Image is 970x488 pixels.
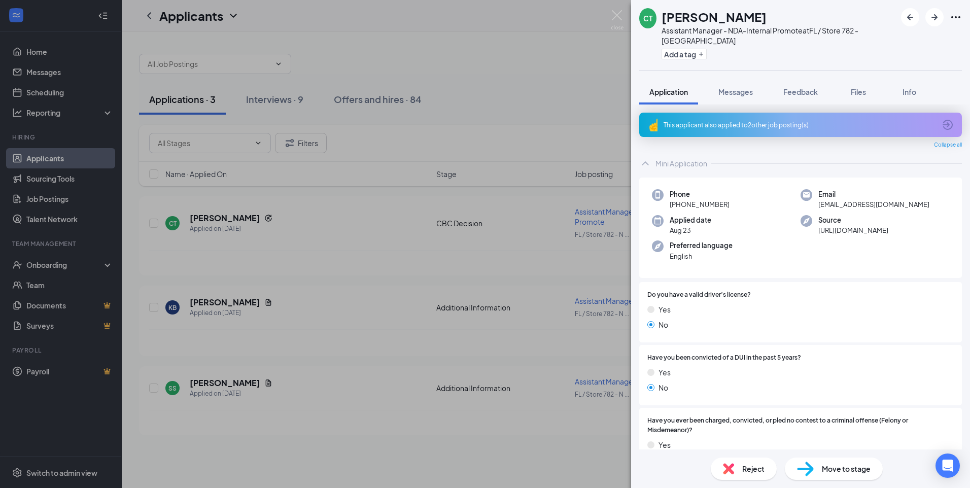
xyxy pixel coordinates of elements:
span: Files [851,87,866,96]
svg: ArrowCircle [942,119,954,131]
span: Have you ever been charged, convicted, or pled no contest to a criminal offense (Felony or Misdem... [647,416,954,435]
button: ArrowLeftNew [901,8,919,26]
span: Feedback [783,87,818,96]
span: Email [818,189,929,199]
span: Preferred language [670,240,733,251]
span: [URL][DOMAIN_NAME] [818,225,888,235]
span: Do you have a valid driver’s license? [647,290,751,300]
div: Mini Application [655,158,707,168]
svg: ChevronUp [639,157,651,169]
span: Collapse all [934,141,962,149]
span: Have you been convicted of a DUI in the past 5 years? [647,353,801,363]
span: [EMAIL_ADDRESS][DOMAIN_NAME] [818,199,929,210]
span: Yes [659,439,671,450]
span: Source [818,215,888,225]
span: Move to stage [822,463,871,474]
h1: [PERSON_NAME] [662,8,767,25]
span: Yes [659,304,671,315]
span: Applied date [670,215,711,225]
button: PlusAdd a tag [662,49,707,59]
span: Info [903,87,916,96]
svg: ArrowLeftNew [904,11,916,23]
span: [PHONE_NUMBER] [670,199,730,210]
span: No [659,382,668,393]
span: No [659,319,668,330]
span: Phone [670,189,730,199]
button: ArrowRight [925,8,944,26]
span: Reject [742,463,765,474]
span: Yes [659,367,671,378]
svg: ArrowRight [928,11,941,23]
div: Open Intercom Messenger [936,454,960,478]
svg: Plus [698,51,704,57]
span: Messages [718,87,753,96]
svg: Ellipses [950,11,962,23]
div: Assistant Manager - NDA-Internal Promote at FL / Store 782 - [GEOGRAPHIC_DATA] [662,25,896,46]
div: CT [643,13,652,23]
span: Aug 23 [670,225,711,235]
span: English [670,251,733,261]
span: Application [649,87,688,96]
div: This applicant also applied to 2 other job posting(s) [664,121,936,129]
